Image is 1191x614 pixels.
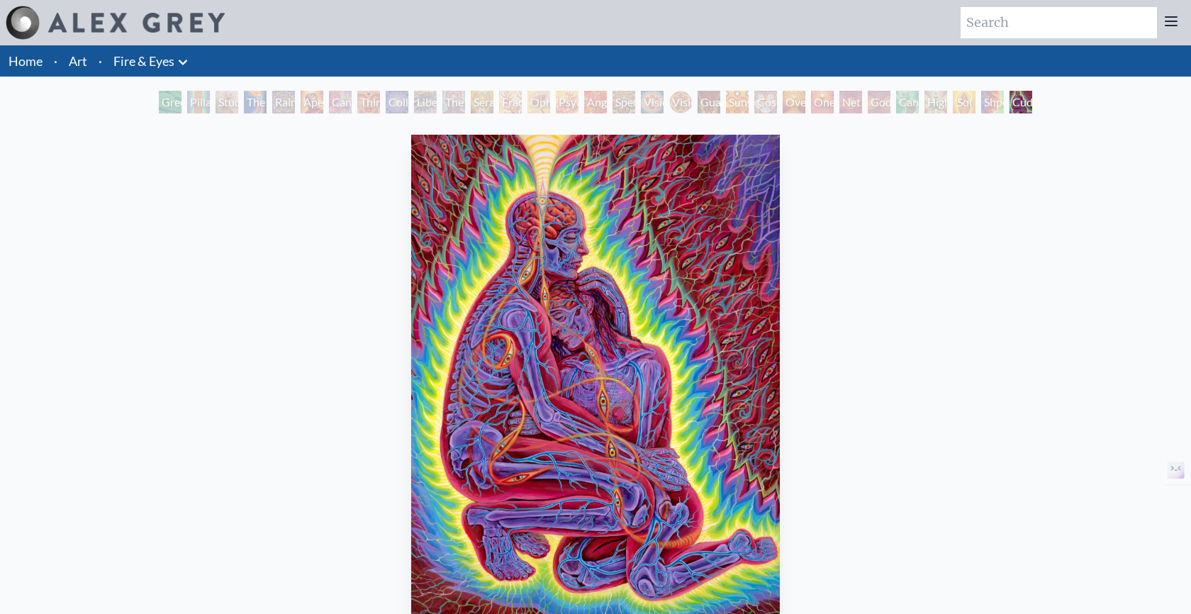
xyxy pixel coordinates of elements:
div: Collective Vision [386,91,408,113]
a: Home [9,53,43,69]
input: Search [961,7,1157,38]
div: Ophanic Eyelash [527,91,550,113]
div: Sol Invictus [953,91,975,113]
div: The Torch [244,91,267,113]
div: Seraphic Transport Docking on the Third Eye [471,91,493,113]
div: Higher Vision [924,91,947,113]
div: Cuddle [1010,91,1032,113]
div: Pillar of Awareness [187,91,210,113]
div: Cannafist [896,91,919,113]
div: Guardian of Infinite Vision [698,91,720,113]
div: Vision Crystal Tondo [669,91,692,113]
li: · [93,45,108,77]
div: Green Hand [159,91,181,113]
div: Spectral Lotus [613,91,635,113]
div: Angel Skin [584,91,607,113]
div: Sunyata [726,91,749,113]
div: Cosmic Elf [754,91,777,113]
div: Psychomicrograph of a Fractal Paisley Cherub Feather Tip [556,91,578,113]
div: Shpongled [981,91,1004,113]
div: Study for the Great Turn [216,91,238,113]
div: Godself [868,91,890,113]
div: Aperture [301,91,323,113]
div: Vision Crystal [641,91,664,113]
a: Art [69,51,87,71]
div: Fractal Eyes [499,91,522,113]
div: Liberation Through Seeing [414,91,437,113]
a: Fire & Eyes [113,51,174,71]
li: · [48,45,63,77]
div: The Seer [442,91,465,113]
div: Oversoul [783,91,805,113]
div: Net of Being [839,91,862,113]
div: One [811,91,834,113]
div: Third Eye Tears of Joy [357,91,380,113]
div: Cannabis Sutra [329,91,352,113]
div: Rainbow Eye Ripple [272,91,295,113]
